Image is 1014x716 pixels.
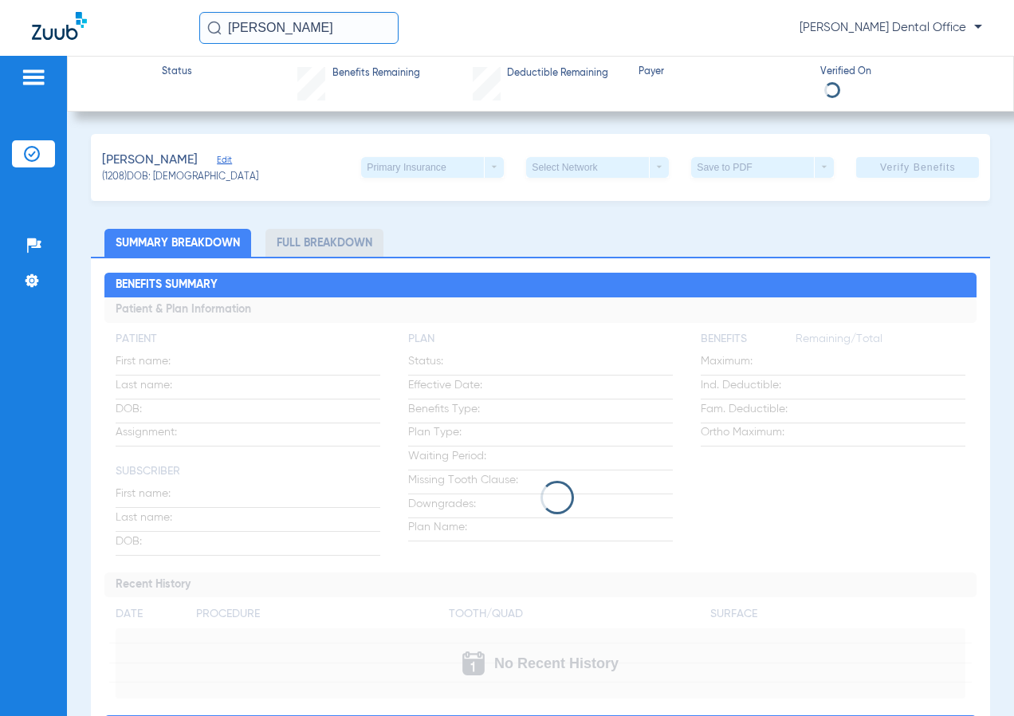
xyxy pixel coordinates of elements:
iframe: Chat Widget [934,639,1014,716]
span: Verified On [820,65,988,80]
input: Search for patients [199,12,399,44]
span: [PERSON_NAME] Dental Office [800,20,982,36]
li: Full Breakdown [265,229,383,257]
img: hamburger-icon [21,68,46,87]
img: Zuub Logo [32,12,87,40]
span: Payer [639,65,807,80]
span: [PERSON_NAME] [102,151,198,171]
span: Benefits Remaining [332,67,420,81]
img: Search Icon [207,21,222,35]
h2: Benefits Summary [104,273,977,298]
span: Deductible Remaining [507,67,608,81]
span: (1208) DOB: [DEMOGRAPHIC_DATA] [102,171,258,185]
span: Status [162,65,192,80]
span: Edit [217,155,231,170]
li: Summary Breakdown [104,229,251,257]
